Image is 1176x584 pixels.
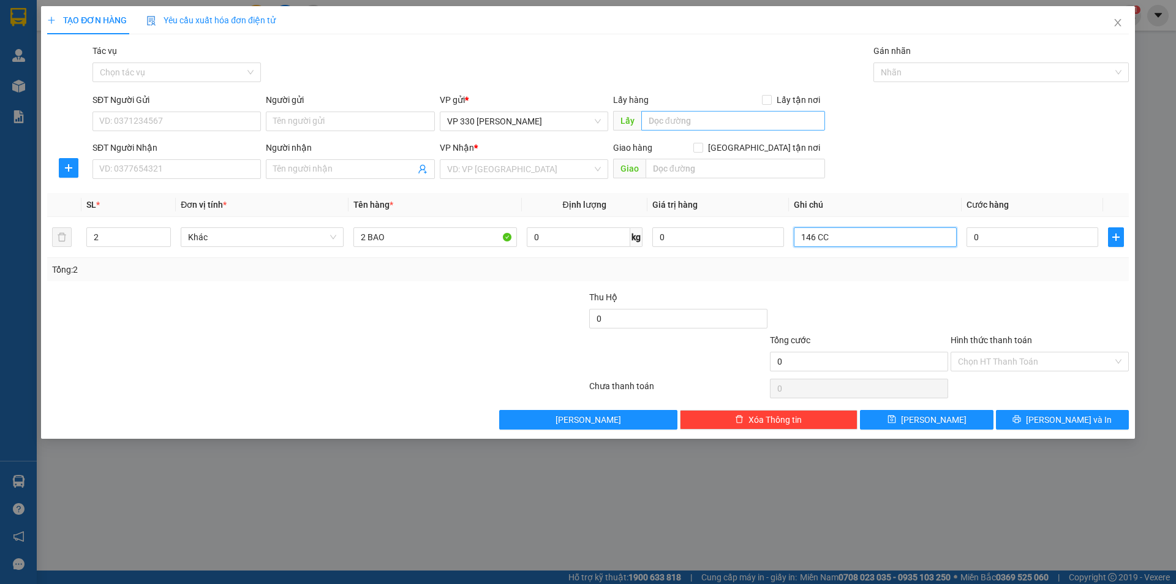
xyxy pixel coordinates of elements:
[92,46,117,56] label: Tác vụ
[181,200,227,210] span: Đơn vị tính
[447,112,601,131] span: VP 330 Lê Duẫn
[901,413,967,427] span: [PERSON_NAME]
[47,15,127,25] span: TẠO ĐƠN HÀNG
[1109,232,1123,242] span: plus
[613,159,646,178] span: Giao
[735,415,744,425] span: delete
[353,200,393,210] span: Tên hàng
[789,193,962,217] th: Ghi chú
[92,141,261,154] div: SĐT Người Nhận
[92,93,261,107] div: SĐT Người Gửi
[770,335,810,345] span: Tổng cước
[772,93,825,107] span: Lấy tận nơi
[353,227,516,247] input: VD: Bàn, Ghế
[146,16,156,26] img: icon
[1012,415,1021,425] span: printer
[613,143,652,153] span: Giao hàng
[563,200,606,210] span: Định lượng
[967,200,1009,210] span: Cước hàng
[59,163,78,173] span: plus
[888,415,896,425] span: save
[996,410,1129,430] button: printer[PERSON_NAME] và In
[951,335,1032,345] label: Hình thức thanh toán
[680,410,858,430] button: deleteXóa Thông tin
[146,15,276,25] span: Yêu cầu xuất hóa đơn điện tử
[613,95,649,105] span: Lấy hàng
[873,46,911,56] label: Gán nhãn
[748,413,802,427] span: Xóa Thông tin
[652,200,698,210] span: Giá trị hàng
[52,263,454,276] div: Tổng: 2
[556,413,621,427] span: [PERSON_NAME]
[52,227,72,247] button: delete
[860,410,993,430] button: save[PERSON_NAME]
[646,159,825,178] input: Dọc đường
[440,143,474,153] span: VP Nhận
[1113,18,1123,28] span: close
[266,93,434,107] div: Người gửi
[188,228,336,246] span: Khác
[589,292,617,302] span: Thu Hộ
[794,227,957,247] input: Ghi Chú
[641,111,825,131] input: Dọc đường
[630,227,643,247] span: kg
[703,141,825,154] span: [GEOGRAPHIC_DATA] tận nơi
[59,158,78,178] button: plus
[266,141,434,154] div: Người nhận
[47,16,56,25] span: plus
[652,227,784,247] input: 0
[1101,6,1135,40] button: Close
[613,111,641,131] span: Lấy
[440,93,608,107] div: VP gửi
[588,379,769,401] div: Chưa thanh toán
[1108,227,1124,247] button: plus
[418,164,428,174] span: user-add
[1026,413,1112,427] span: [PERSON_NAME] và In
[499,410,677,430] button: [PERSON_NAME]
[86,200,96,210] span: SL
